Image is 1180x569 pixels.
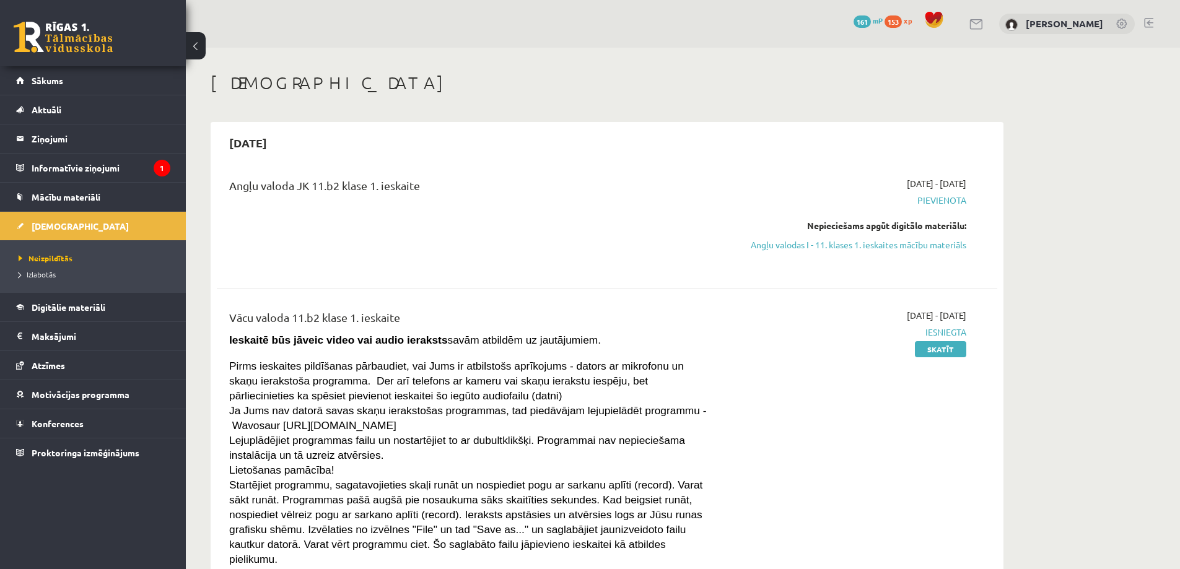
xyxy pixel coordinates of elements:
[32,322,170,350] legend: Maksājumi
[16,293,170,321] a: Digitālie materiāli
[32,360,65,371] span: Atzīmes
[915,341,966,357] a: Skatīt
[904,15,912,25] span: xp
[16,183,170,211] a: Mācību materiāli
[32,447,139,458] span: Proktoringa izmēģinājums
[907,177,966,190] span: [DATE] - [DATE]
[885,15,918,25] a: 153 xp
[211,72,1003,93] h1: [DEMOGRAPHIC_DATA]
[229,309,714,332] div: Vācu valoda 11.b2 klase 1. ieskaite
[229,479,702,565] span: Startējiet programmu, sagatavojieties skaļi runāt un nospiediet pogu ar sarkanu aplīti (record). ...
[32,220,129,232] span: [DEMOGRAPHIC_DATA]
[16,212,170,240] a: [DEMOGRAPHIC_DATA]
[229,334,601,346] span: savām atbildēm uz jautājumiem.
[19,269,56,279] span: Izlabotās
[32,154,170,182] legend: Informatīvie ziņojumi
[229,177,714,200] div: Angļu valoda JK 11.b2 klase 1. ieskaite
[854,15,871,28] span: 161
[16,124,170,153] a: Ziņojumi
[19,253,173,264] a: Neizpildītās
[16,351,170,380] a: Atzīmes
[32,104,61,115] span: Aktuāli
[16,380,170,409] a: Motivācijas programma
[733,194,966,207] span: Pievienota
[16,95,170,124] a: Aktuāli
[19,269,173,280] a: Izlabotās
[733,219,966,232] div: Nepieciešams apgūt digitālo materiālu:
[16,66,170,95] a: Sākums
[32,191,100,202] span: Mācību materiāli
[32,75,63,86] span: Sākums
[854,15,883,25] a: 161 mP
[885,15,902,28] span: 153
[154,160,170,176] i: 1
[14,22,113,53] a: Rīgas 1. Tālmācības vidusskola
[19,253,72,263] span: Neizpildītās
[229,360,684,402] span: Pirms ieskaites pildīšanas pārbaudiet, vai Jums ir atbilstošs aprīkojums - dators ar mikrofonu un...
[733,326,966,339] span: Iesniegta
[16,438,170,467] a: Proktoringa izmēģinājums
[1026,17,1103,30] a: [PERSON_NAME]
[217,128,279,157] h2: [DATE]
[229,464,334,476] span: Lietošanas pamācība!
[16,322,170,350] a: Maksājumi
[32,124,170,153] legend: Ziņojumi
[733,238,966,251] a: Angļu valodas I - 11. klases 1. ieskaites mācību materiāls
[16,409,170,438] a: Konferences
[32,302,105,313] span: Digitālie materiāli
[229,334,448,346] strong: Ieskaitē būs jāveic video vai audio ieraksts
[1005,19,1018,31] img: Ivans Onukrāns
[873,15,883,25] span: mP
[229,434,685,461] span: Lejuplādējiet programmas failu un nostartējiet to ar dubultklikšķi. Programmai nav nepieciešama i...
[32,418,84,429] span: Konferences
[907,309,966,322] span: [DATE] - [DATE]
[229,404,707,432] span: Ja Jums nav datorā savas skaņu ierakstošas programmas, tad piedāvājam lejupielādēt programmu - Wa...
[32,389,129,400] span: Motivācijas programma
[16,154,170,182] a: Informatīvie ziņojumi1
